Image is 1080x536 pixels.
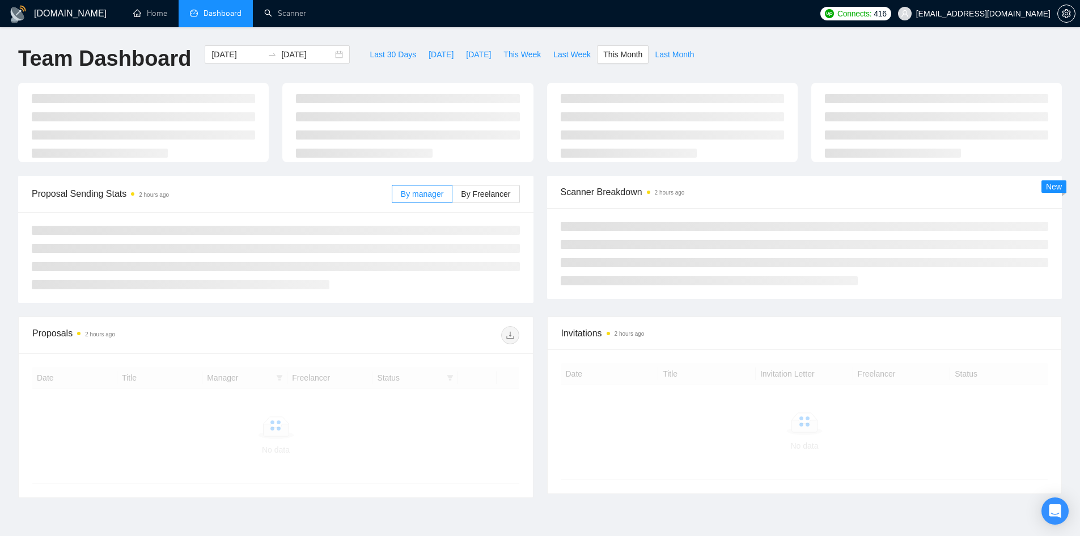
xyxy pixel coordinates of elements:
[190,9,198,17] span: dashboard
[133,9,167,18] a: homeHome
[655,189,685,196] time: 2 hours ago
[9,5,27,23] img: logo
[264,9,306,18] a: searchScanner
[553,48,591,61] span: Last Week
[268,50,277,59] span: to
[1057,5,1075,23] button: setting
[204,9,242,18] span: Dashboard
[1041,497,1069,525] div: Open Intercom Messenger
[268,50,277,59] span: swap-right
[211,48,263,61] input: Start date
[547,45,597,64] button: Last Week
[32,187,392,201] span: Proposal Sending Stats
[401,189,443,199] span: By manager
[561,326,1048,340] span: Invitations
[655,48,694,61] span: Last Month
[561,185,1049,199] span: Scanner Breakdown
[461,189,510,199] span: By Freelancer
[597,45,649,64] button: This Month
[466,48,491,61] span: [DATE]
[649,45,700,64] button: Last Month
[615,331,645,337] time: 2 hours ago
[460,45,497,64] button: [DATE]
[429,48,454,61] span: [DATE]
[139,192,169,198] time: 2 hours ago
[837,7,871,20] span: Connects:
[18,45,191,72] h1: Team Dashboard
[825,9,834,18] img: upwork-logo.png
[1046,182,1062,191] span: New
[901,10,909,18] span: user
[370,48,416,61] span: Last 30 Days
[281,48,333,61] input: End date
[603,48,642,61] span: This Month
[363,45,422,64] button: Last 30 Days
[503,48,541,61] span: This Week
[422,45,460,64] button: [DATE]
[85,331,115,337] time: 2 hours ago
[497,45,547,64] button: This Week
[874,7,886,20] span: 416
[32,326,276,344] div: Proposals
[1057,9,1075,18] a: setting
[1058,9,1075,18] span: setting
